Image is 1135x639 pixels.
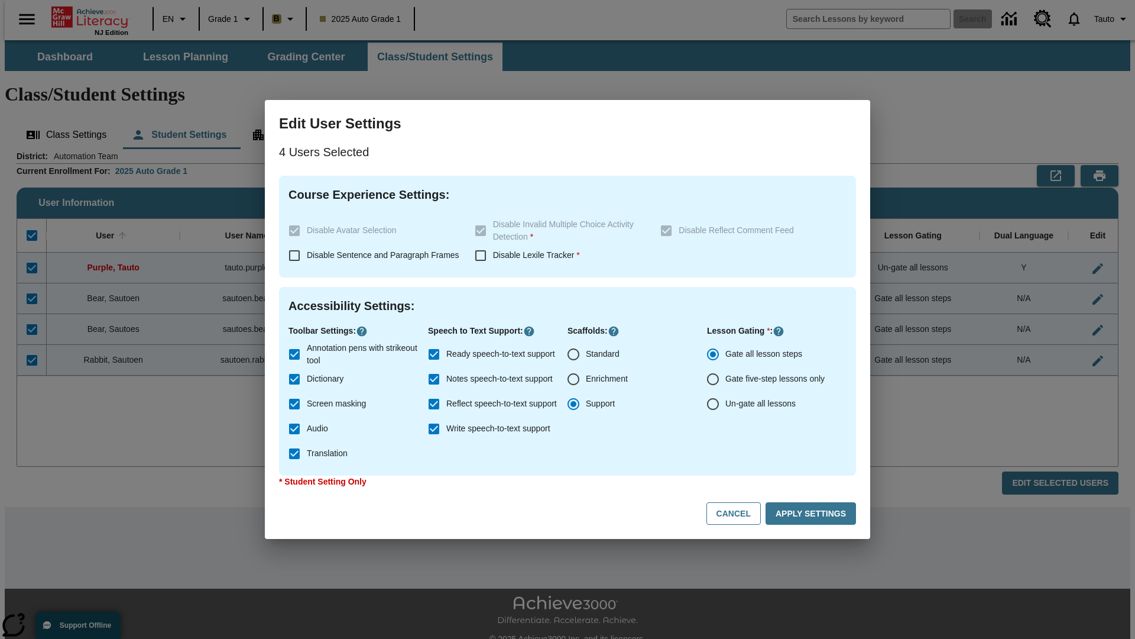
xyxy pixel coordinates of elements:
p: Speech to Text Support : [428,325,567,337]
span: Reflect speech-to-text support [446,398,557,410]
span: Notes speech-to-text support [446,373,553,385]
p: Scaffolds : [567,325,707,337]
span: Audio [307,422,328,435]
span: Disable Invalid Multiple Choice Activity Detection [493,220,634,241]
span: Dictionary [307,373,343,385]
h4: Course Experience Settings : [288,185,847,204]
label: These settings are specific to individual classes. To see these settings or make changes, please ... [654,218,837,243]
span: Enrichment [586,373,628,385]
span: Translation [307,447,348,460]
button: Cancel [706,502,761,525]
span: Disable Sentence and Paragraph Frames [307,250,459,260]
p: 4 Users Selected [279,143,856,162]
h4: Accessibility Settings : [288,296,847,315]
span: Standard [586,348,620,360]
p: Toolbar Settings : [288,325,428,337]
button: Apply Settings [766,502,856,525]
span: Write speech-to-text support [446,422,550,435]
p: * Student Setting Only [279,476,856,488]
span: Gate five-step lessons only [725,373,825,385]
span: Ready speech-to-text support [446,348,555,360]
button: Click here to know more about [356,325,368,337]
button: Click here to know more about [773,325,784,337]
label: These settings are specific to individual classes. To see these settings or make changes, please ... [282,218,465,243]
span: Support [586,398,615,410]
p: Lesson Gating : [707,325,847,337]
span: Screen masking [307,398,366,410]
h3: Edit User Settings [279,114,856,133]
button: Click here to know more about [523,325,535,337]
label: These settings are specific to individual classes. To see these settings or make changes, please ... [468,218,651,243]
span: Un-gate all lessons [725,398,796,410]
span: Annotation pens with strikeout tool [307,342,419,367]
span: Gate all lesson steps [725,348,802,360]
span: Disable Lexile Tracker [493,250,580,260]
span: Disable Reflect Comment Feed [679,225,794,235]
span: Disable Avatar Selection [307,225,397,235]
button: Click here to know more about [608,325,620,337]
